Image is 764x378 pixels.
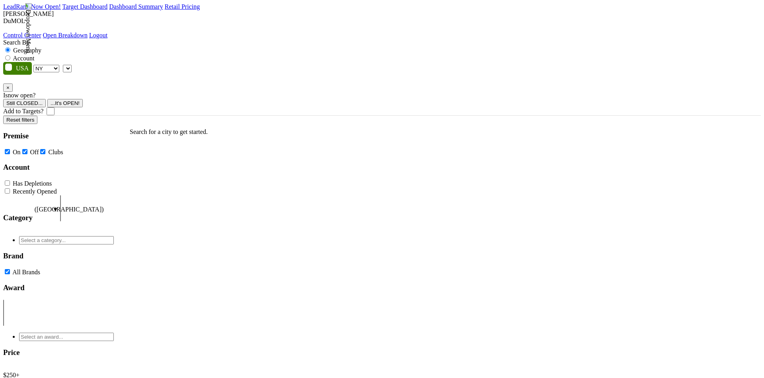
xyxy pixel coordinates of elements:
label: Add to Targets? [3,108,43,115]
a: Dashboard Summary [109,3,163,10]
button: Close [3,83,13,92]
h3: Category [3,213,33,222]
span: DuMOL [3,17,25,24]
label: Geography [13,47,41,54]
h3: Account [3,163,114,172]
a: Control Center [3,32,41,39]
div: [PERSON_NAME] [3,10,761,17]
input: Select an award... [19,333,114,341]
label: Clubs [48,149,63,155]
a: Open Breakdown [43,32,88,39]
a: Logout [89,32,107,39]
span: × [6,85,10,91]
a: LeadRank [3,3,29,10]
div: Dropdown Menu [3,32,107,39]
h3: Price [3,348,114,357]
a: Retail Pricing [165,3,200,10]
a: Now Open! [31,3,61,10]
span: ([GEOGRAPHIC_DATA]) [35,206,51,229]
label: Has Depletions [13,180,52,187]
button: Still CLOSED... [3,99,46,107]
label: Off [30,149,39,155]
a: Target Dashboard [62,3,108,10]
h3: Award [3,283,114,292]
label: Recently Opened [13,188,57,195]
button: ...It's OPEN! [47,99,83,107]
span: ▼ [53,206,58,213]
input: Select a category... [19,236,114,244]
span: Search By [3,39,29,46]
h3: Premise [3,132,114,140]
label: On [13,149,21,155]
label: Account [13,55,34,62]
div: Is now open? [3,92,761,99]
p: Search for a city to get started. [130,128,208,136]
label: All Brands [12,269,40,275]
h3: Brand [3,252,114,260]
button: Reset filters [3,116,37,124]
img: Dropdown Menu [25,3,32,53]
